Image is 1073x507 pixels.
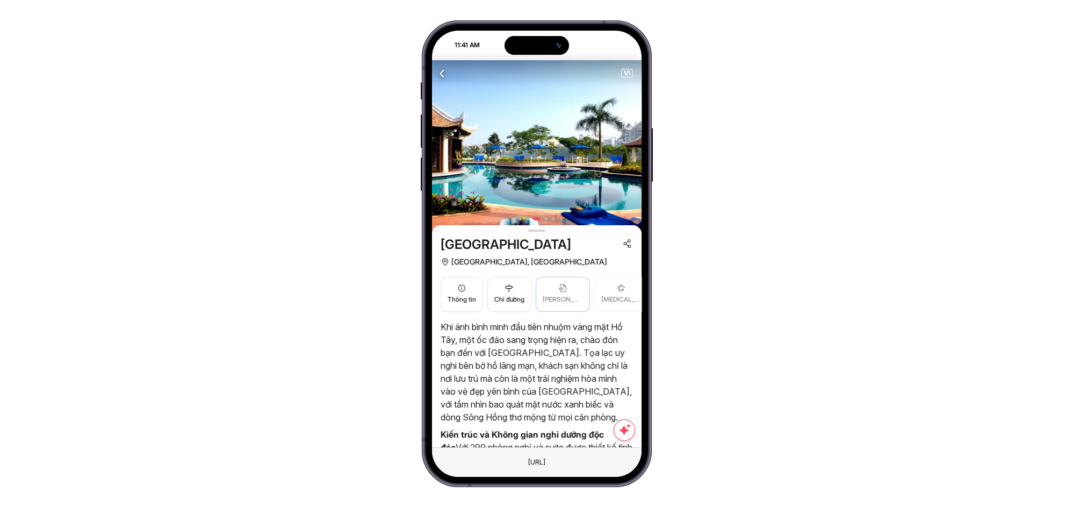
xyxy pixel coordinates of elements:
span: Thông tin [448,295,476,305]
span: VI [622,69,632,77]
p: Khi ánh bình minh đầu tiên nhuộm vàng mặt Hồ Tây, một ốc đảo sang trọng hiện ra, chào đón bạn đến... [441,320,633,424]
button: [MEDICAL_DATA] quan [594,277,649,312]
span: [GEOGRAPHIC_DATA] [441,236,571,253]
span: Chỉ đường [494,295,524,305]
span: [MEDICAL_DATA] quan [601,295,642,305]
strong: Kiến trúc và Không gian nghỉ dưỡng độc đáo [441,429,604,453]
button: 4 [544,217,548,220]
button: Thông tin [441,277,483,312]
button: 1 [519,217,522,220]
button: VI [621,69,633,77]
span: [GEOGRAPHIC_DATA], [GEOGRAPHIC_DATA] [451,255,607,268]
div: 11:41 AM [433,40,487,50]
button: 2 [526,217,529,220]
button: 3 [534,217,540,220]
span: [PERSON_NAME] [543,295,583,305]
button: Chỉ đường [487,277,531,312]
button: 5 [552,217,555,220]
div: Đây là một phần tử giả. Để thay đổi URL, chỉ cần sử dụng trường văn bản Trình duyệt ở phía trên. [520,455,554,469]
button: [PERSON_NAME] [536,277,590,312]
